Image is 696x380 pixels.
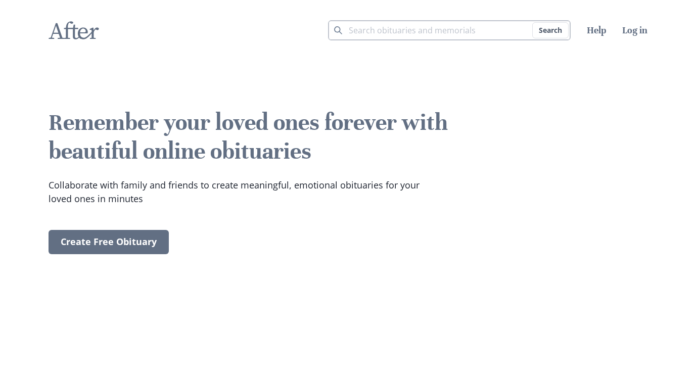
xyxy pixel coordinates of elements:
[622,24,647,36] a: Log in
[532,22,569,38] button: Search
[587,24,606,36] a: Help
[328,20,571,40] input: Search term
[49,178,429,206] p: Collaborate with family and friends to create meaningful, emotional obituaries for your loved one...
[49,108,471,166] h2: Remember your loved ones forever with beautiful online obituaries
[49,230,169,254] a: Create Free Obituary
